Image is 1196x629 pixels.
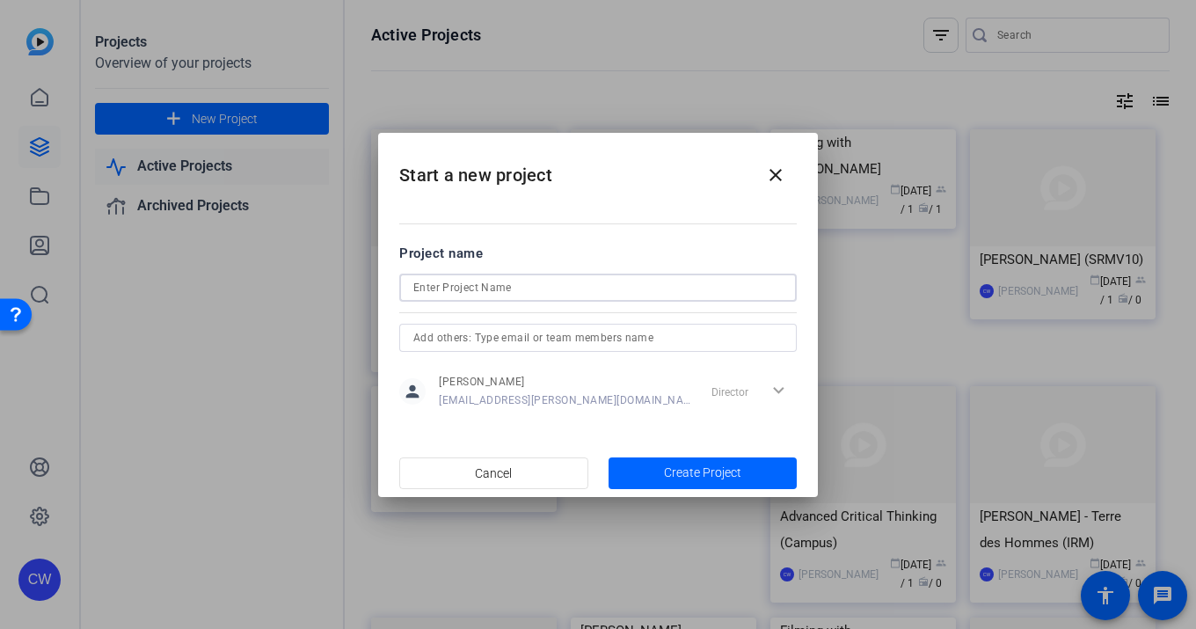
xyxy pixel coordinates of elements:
h2: Start a new project [378,133,818,204]
span: Cancel [475,457,512,490]
span: Create Project [664,464,741,482]
input: Add others: Type email or team members name [413,327,783,348]
div: Project name [399,244,797,263]
span: [PERSON_NAME] [439,375,691,389]
mat-icon: close [765,165,786,186]
mat-icon: person [399,378,426,405]
button: Create Project [609,457,798,489]
input: Enter Project Name [413,277,783,298]
span: [EMAIL_ADDRESS][PERSON_NAME][DOMAIN_NAME] [439,393,691,407]
button: Cancel [399,457,588,489]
